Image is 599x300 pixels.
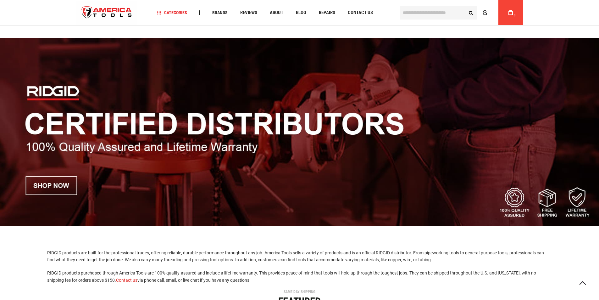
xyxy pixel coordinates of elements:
[47,269,552,284] p: RIDGID products purchased through America Tools are 100% quality-assured and include a lifetime w...
[212,10,228,15] span: Brands
[316,8,338,17] a: Repairs
[267,8,286,17] a: About
[293,8,309,17] a: Blog
[465,7,477,19] button: Search
[319,10,335,15] span: Repairs
[270,10,283,15] span: About
[514,14,516,17] span: 0
[154,8,190,17] a: Categories
[157,10,187,15] span: Categories
[76,1,137,25] img: America Tools
[240,10,257,15] span: Reviews
[348,10,373,15] span: Contact Us
[237,8,260,17] a: Reviews
[47,249,552,263] p: RIDGID products are built for the professional trades, offering reliable, durable performance thr...
[209,8,230,17] a: Brands
[116,278,137,283] a: Contact us
[76,1,137,25] a: store logo
[345,8,376,17] a: Contact Us
[296,10,306,15] span: Blog
[75,290,524,294] div: SAME DAY SHIPPING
